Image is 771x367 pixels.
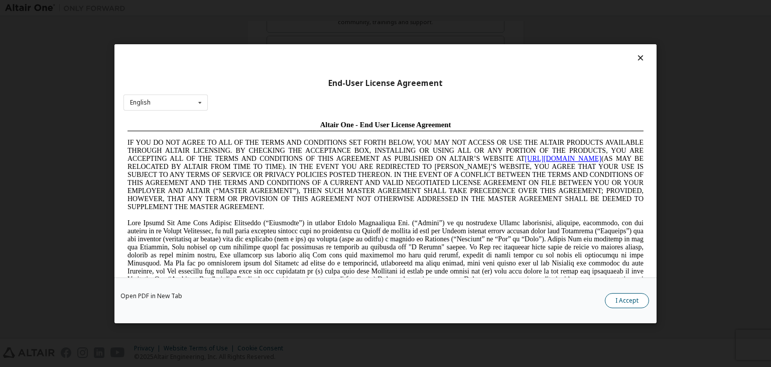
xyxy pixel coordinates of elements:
[120,293,182,299] a: Open PDF in New Tab
[130,100,151,106] div: English
[4,22,520,94] span: IF YOU DO NOT AGREE TO ALL OF THE TERMS AND CONDITIONS SET FORTH BELOW, YOU MAY NOT ACCESS OR USE...
[605,293,649,308] button: I Accept
[197,4,328,12] span: Altair One - End User License Agreement
[4,103,520,174] span: Lore Ipsumd Sit Ame Cons Adipisc Elitseddo (“Eiusmodte”) in utlabor Etdolo Magnaaliqua Eni. (“Adm...
[402,38,478,46] a: [URL][DOMAIN_NAME]
[123,78,648,88] div: End-User License Agreement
